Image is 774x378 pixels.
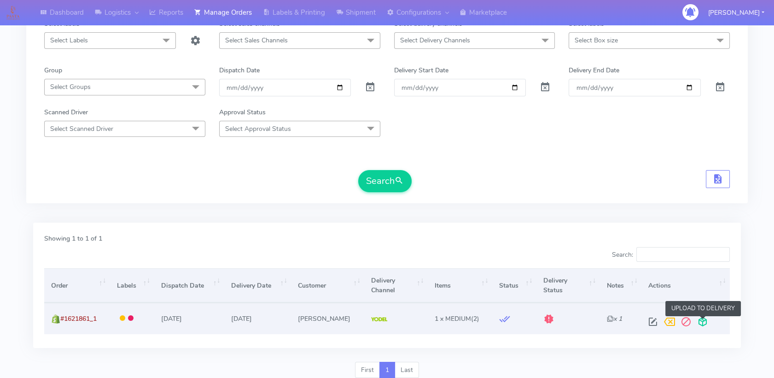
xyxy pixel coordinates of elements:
[50,83,91,91] span: Select Groups
[224,303,291,334] td: [DATE]
[44,65,62,75] label: Group
[60,314,97,323] span: #1621861_1
[50,36,88,45] span: Select Labels
[536,268,600,303] th: Delivery Status: activate to sort column ascending
[225,36,288,45] span: Select Sales Channels
[371,317,387,322] img: Yodel
[358,170,412,192] button: Search
[51,314,60,324] img: shopify.png
[291,303,364,334] td: [PERSON_NAME]
[612,247,730,262] label: Search:
[44,234,102,243] label: Showing 1 to 1 of 1
[225,124,291,133] span: Select Approval Status
[44,268,110,303] th: Order: activate to sort column ascending
[50,124,113,133] span: Select Scanned Driver
[219,107,266,117] label: Approval Status
[492,268,536,303] th: Status: activate to sort column ascending
[154,268,224,303] th: Dispatch Date: activate to sort column ascending
[219,65,260,75] label: Dispatch Date
[44,107,88,117] label: Scanned Driver
[154,303,224,334] td: [DATE]
[394,65,448,75] label: Delivery Start Date
[364,268,428,303] th: Delivery Channel: activate to sort column ascending
[435,314,479,323] span: (2)
[701,3,771,22] button: [PERSON_NAME]
[600,268,641,303] th: Notes: activate to sort column ascending
[641,268,730,303] th: Actions: activate to sort column ascending
[607,314,622,323] i: x 1
[428,268,492,303] th: Items: activate to sort column ascending
[291,268,364,303] th: Customer: activate to sort column ascending
[636,247,730,262] input: Search:
[110,268,154,303] th: Labels: activate to sort column ascending
[224,268,291,303] th: Delivery Date: activate to sort column ascending
[400,36,470,45] span: Select Delivery Channels
[435,314,471,323] span: 1 x MEDIUM
[575,36,618,45] span: Select Box size
[569,65,619,75] label: Delivery End Date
